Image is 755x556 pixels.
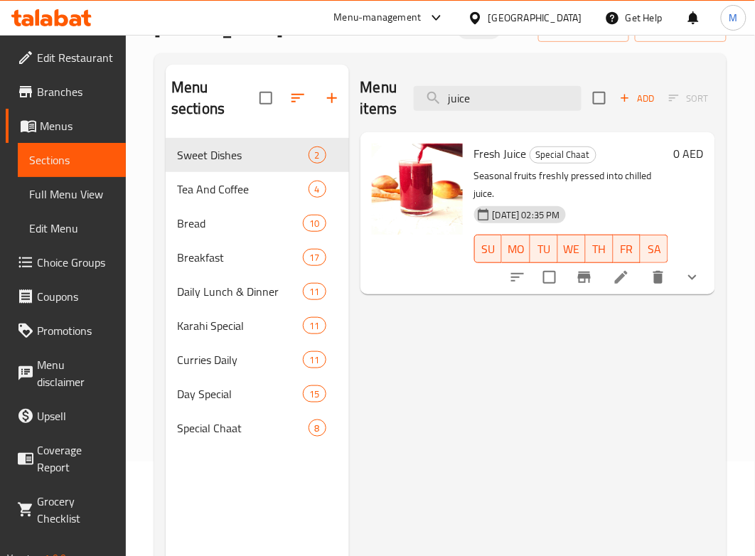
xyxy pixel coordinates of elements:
[360,77,397,119] h2: Menu items
[304,387,325,401] span: 15
[660,87,717,109] span: Select section first
[530,146,596,164] div: Special Chaat
[304,319,325,333] span: 11
[508,239,525,260] span: MO
[166,138,349,172] div: Sweet Dishes2
[614,87,660,109] button: Add
[37,83,114,100] span: Branches
[500,260,535,294] button: sort-choices
[177,419,309,437] span: Special Chaat
[564,239,580,260] span: WE
[6,484,126,535] a: Grocery Checklist
[372,144,463,235] img: Fresh Juice
[303,317,326,334] div: items
[6,245,126,279] a: Choice Groups
[166,274,349,309] div: Daily Lunch & Dinner11
[334,9,422,26] div: Menu-management
[6,433,126,484] a: Coverage Report
[303,351,326,368] div: items
[646,20,715,38] span: export
[502,235,530,263] button: MO
[37,493,114,527] span: Grocery Checklist
[6,75,126,109] a: Branches
[6,314,126,348] a: Promotions
[474,167,668,203] p: Seasonal fruits freshly pressed into chilled juice.
[166,240,349,274] div: Breakfast17
[166,309,349,343] div: Karahi Special11
[414,86,582,111] input: search
[646,239,663,260] span: SA
[618,90,656,107] span: Add
[303,283,326,300] div: items
[481,239,497,260] span: SU
[171,77,259,119] h2: Menu sections
[586,235,614,263] button: TH
[6,41,126,75] a: Edit Restaurant
[166,132,349,451] nav: Menu sections
[567,260,601,294] button: Branch-specific-item
[166,377,349,411] div: Day Special15
[558,235,586,263] button: WE
[304,251,325,264] span: 17
[37,407,114,424] span: Upsell
[6,279,126,314] a: Coupons
[309,149,326,162] span: 2
[536,239,552,260] span: TU
[37,254,114,271] span: Choice Groups
[18,211,126,245] a: Edit Menu
[177,146,309,164] span: Sweet Dishes
[488,10,582,26] div: [GEOGRAPHIC_DATA]
[535,262,564,292] span: Select to update
[550,20,618,38] span: import
[304,217,325,230] span: 10
[474,235,503,263] button: SU
[177,385,303,402] span: Day Special
[684,269,701,286] svg: Show Choices
[37,356,114,390] span: Menu disclaimer
[304,353,325,367] span: 11
[18,143,126,177] a: Sections
[641,235,668,263] button: SA
[6,109,126,143] a: Menus
[613,269,630,286] a: Edit menu item
[166,343,349,377] div: Curries Daily11
[530,235,558,263] button: TU
[177,215,303,232] span: Bread
[487,208,566,222] span: [DATE] 02:35 PM
[619,239,636,260] span: FR
[6,399,126,433] a: Upsell
[177,317,303,334] span: Karahi Special
[591,239,608,260] span: TH
[304,285,325,299] span: 11
[729,10,738,26] span: M
[166,206,349,240] div: Bread10
[177,351,303,368] span: Curries Daily
[29,186,114,203] span: Full Menu View
[530,146,596,163] span: Special Chaat
[674,144,704,164] h6: 0 AED
[37,322,114,339] span: Promotions
[177,181,309,198] span: Tea And Coffee
[29,151,114,169] span: Sections
[614,235,641,263] button: FR
[37,49,114,66] span: Edit Restaurant
[29,220,114,237] span: Edit Menu
[37,442,114,476] span: Coverage Report
[40,117,114,134] span: Menus
[37,288,114,305] span: Coupons
[177,283,303,300] span: Daily Lunch & Dinner
[18,177,126,211] a: Full Menu View
[641,260,675,294] button: delete
[474,143,527,164] span: Fresh Juice
[166,411,349,445] div: Special Chaat8
[309,422,326,435] span: 8
[177,249,303,266] span: Breakfast
[309,183,326,196] span: 4
[166,172,349,206] div: Tea And Coffee4
[6,348,126,399] a: Menu disclaimer
[675,260,710,294] button: show more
